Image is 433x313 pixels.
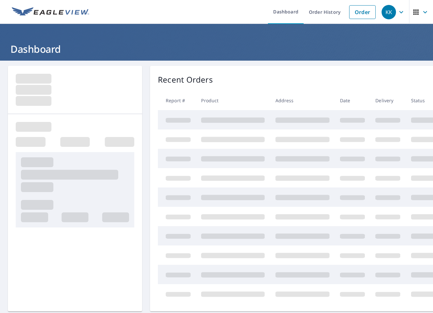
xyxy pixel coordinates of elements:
h1: Dashboard [8,42,425,56]
p: Recent Orders [158,74,213,86]
th: Report # [158,91,196,110]
a: Order [349,5,376,19]
div: KK [382,5,396,19]
th: Delivery [370,91,405,110]
th: Product [196,91,270,110]
th: Date [335,91,370,110]
img: EV Logo [12,7,89,17]
th: Address [270,91,335,110]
